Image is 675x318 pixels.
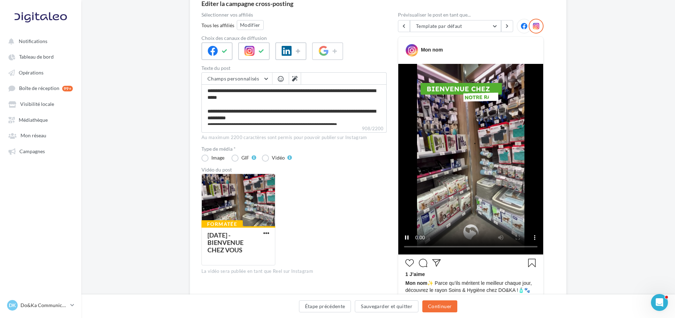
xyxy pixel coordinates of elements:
[432,259,441,267] svg: Partager la publication
[201,66,387,71] label: Texte du post
[4,82,77,95] a: Boîte de réception 99+
[405,280,427,286] span: Mon nom
[19,85,59,91] span: Boîte de réception
[201,268,387,275] div: La vidéo sera publiée en tant que Reel sur Instagram
[201,146,387,151] label: Type de média *
[6,299,76,312] a: DK Do&Ka Communication
[201,167,387,172] div: Vidéo du post
[202,73,272,85] button: Champs personnalisés
[4,145,77,157] a: Campagnes
[4,113,77,126] a: Médiathèque
[20,133,46,139] span: Mon réseau
[19,54,54,60] span: Tableau de bord
[241,155,249,160] div: GIF
[201,134,387,141] div: Au maximum 2200 caractères sont permis pour pouvoir publier sur Instagram
[4,97,77,110] a: Visibilité locale
[355,300,418,312] button: Sauvegarder et quitter
[4,35,74,47] button: Notifications
[528,259,536,267] svg: Enregistrer
[20,101,54,107] span: Visibilité locale
[19,70,43,76] span: Opérations
[4,50,77,63] a: Tableau de bord
[201,12,387,17] div: Sélectionner vos affiliés
[201,125,387,133] label: 908/2200
[9,302,16,309] span: DK
[19,117,48,123] span: Médiathèque
[201,0,293,7] div: Editer la campagne cross-posting
[201,36,387,41] label: Choix des canaux de diffusion
[207,231,243,254] div: [DATE] - BIENVENUE CHEZ VOUS
[207,76,259,82] span: Champs personnalisés
[299,300,351,312] button: Étape précédente
[416,23,462,29] span: Template par défaut
[419,259,427,267] svg: Commenter
[237,20,264,30] button: Modifier
[4,66,77,79] a: Opérations
[272,155,285,160] div: Vidéo
[651,294,668,311] iframe: Intercom live chat
[211,155,224,160] div: Image
[62,86,73,91] div: 99+
[405,271,536,280] div: 1 J’aime
[410,20,501,32] button: Template par défaut
[20,302,67,309] p: Do&Ka Communication
[201,22,234,29] div: Tous les affiliés
[405,259,414,267] svg: J’aime
[422,300,457,312] button: Continuer
[19,148,45,154] span: Campagnes
[398,12,544,17] div: Prévisualiser le post en tant que...
[4,129,77,142] a: Mon réseau
[201,220,243,228] div: Formatée
[19,38,47,44] span: Notifications
[421,46,443,53] div: Mon nom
